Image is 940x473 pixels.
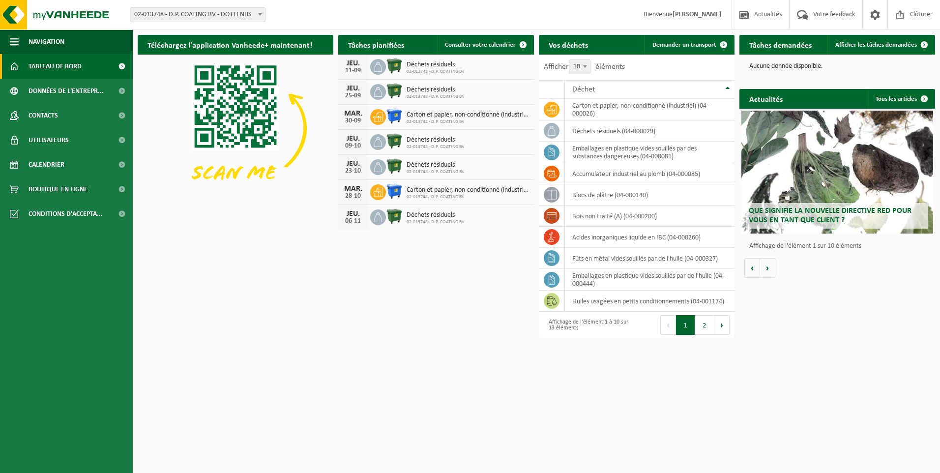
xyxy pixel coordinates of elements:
div: JEU. [343,210,363,218]
div: 09-10 [343,143,363,149]
div: JEU. [343,160,363,168]
span: Déchets résiduels [407,211,465,219]
span: Contacts [29,103,58,128]
span: Carton et papier, non-conditionné (industriel) [407,186,529,194]
span: 02-013748 - D.P. COATING BV - DOTTENIJS [130,8,265,22]
div: 06-11 [343,218,363,225]
td: huiles usagées en petits conditionnements (04-001174) [565,291,734,312]
span: Carton et papier, non-conditionné (industriel) [407,111,529,119]
span: 02-013748 - D.P. COATING BV [407,194,529,200]
span: Tableau de bord [29,54,82,79]
a: Que signifie la nouvelle directive RED pour vous en tant que client ? [741,111,933,234]
td: accumulateur industriel au plomb (04-000085) [565,163,734,184]
button: Volgende [760,258,775,278]
p: Aucune donnée disponible. [749,63,925,70]
span: 02-013748 - D.P. COATING BV [407,94,465,100]
span: 02-013748 - D.P. COATING BV [407,219,465,225]
span: Navigation [29,30,64,54]
div: 28-10 [343,193,363,200]
label: Afficher éléments [544,63,625,71]
span: Conditions d'accepta... [29,202,103,226]
img: WB-1100-HPE-BE-01 [386,108,403,124]
span: Que signifie la nouvelle directive RED pour vous en tant que client ? [749,207,911,224]
div: MAR. [343,110,363,118]
span: Afficher les tâches demandées [835,42,917,48]
td: déchets résiduels (04-000029) [565,120,734,142]
button: 1 [676,315,695,335]
td: fûts en métal vides souillés par de l'huile (04-000327) [565,248,734,269]
span: Déchets résiduels [407,136,465,144]
div: 11-09 [343,67,363,74]
p: Affichage de l'élément 1 sur 10 éléments [749,243,930,250]
span: Utilisateurs [29,128,69,152]
span: 10 [569,60,590,74]
td: bois non traité (A) (04-000200) [565,206,734,227]
span: Déchets résiduels [407,86,465,94]
div: 25-09 [343,92,363,99]
img: WB-1100-HPE-GN-01 [386,133,403,149]
a: Afficher les tâches demandées [827,35,934,55]
div: JEU. [343,135,363,143]
img: WB-1100-HPE-GN-01 [386,83,403,99]
div: Affichage de l'élément 1 à 10 sur 13 éléments [544,314,632,336]
span: 02-013748 - D.P. COATING BV [407,144,465,150]
span: 02-013748 - D.P. COATING BV - DOTTENIJS [130,7,265,22]
h2: Vos déchets [539,35,598,54]
h2: Tâches demandées [739,35,822,54]
span: Calendrier [29,152,64,177]
td: blocs de plâtre (04-000140) [565,184,734,206]
div: JEU. [343,59,363,67]
td: emballages en plastique vides souillés par de l'huile (04-000444) [565,269,734,291]
img: WB-1100-HPE-GN-01 [386,58,403,74]
img: WB-1100-HPE-GN-01 [386,158,403,175]
a: Consulter votre calendrier [437,35,533,55]
td: emballages en plastique vides souillés par des substances dangereuses (04-000081) [565,142,734,163]
span: 10 [569,59,590,74]
div: 23-10 [343,168,363,175]
button: 2 [695,315,714,335]
button: Next [714,315,730,335]
div: 30-09 [343,118,363,124]
span: 02-013748 - D.P. COATING BV [407,119,529,125]
img: WB-1100-HPE-GN-01 [386,208,403,225]
button: Previous [660,315,676,335]
h2: Téléchargez l'application Vanheede+ maintenant! [138,35,322,54]
a: Tous les articles [868,89,934,109]
span: Demander un transport [652,42,716,48]
span: 02-013748 - D.P. COATING BV [407,69,465,75]
td: acides inorganiques liquide en IBC (04-000260) [565,227,734,248]
span: Déchets résiduels [407,61,465,69]
img: WB-1100-HPE-BE-01 [386,183,403,200]
img: Download de VHEPlus App [138,55,333,202]
span: Déchet [572,86,595,93]
div: JEU. [343,85,363,92]
span: Déchets résiduels [407,161,465,169]
h2: Tâches planifiées [338,35,414,54]
span: Consulter votre calendrier [445,42,516,48]
div: MAR. [343,185,363,193]
span: Boutique en ligne [29,177,88,202]
span: 02-013748 - D.P. COATING BV [407,169,465,175]
button: Vorige [744,258,760,278]
strong: [PERSON_NAME] [673,11,722,18]
a: Demander un transport [645,35,734,55]
td: carton et papier, non-conditionné (industriel) (04-000026) [565,99,734,120]
span: Données de l'entrepr... [29,79,104,103]
h2: Actualités [739,89,793,108]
